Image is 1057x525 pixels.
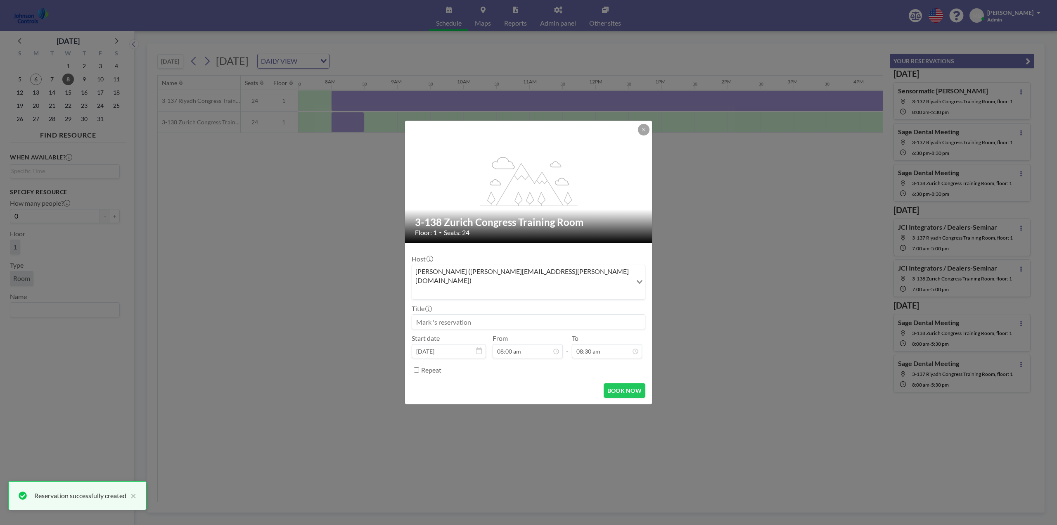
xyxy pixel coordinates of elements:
[566,337,569,355] span: -
[412,255,432,263] label: Host
[412,304,431,313] label: Title
[572,334,578,342] label: To
[34,491,126,501] div: Reservation successfully created
[604,383,645,398] button: BOOK NOW
[126,491,136,501] button: close
[412,315,645,329] input: Mark 's reservation
[444,228,469,237] span: Seats: 24
[421,366,441,374] label: Repeat
[415,216,643,228] h2: 3-138 Zurich Congress Training Room
[414,267,630,285] span: [PERSON_NAME] ([PERSON_NAME][EMAIL_ADDRESS][PERSON_NAME][DOMAIN_NAME])
[413,287,631,297] input: Search for option
[412,265,645,299] div: Search for option
[480,156,578,206] g: flex-grow: 1.2;
[493,334,508,342] label: From
[439,229,442,235] span: •
[415,228,437,237] span: Floor: 1
[412,334,440,342] label: Start date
